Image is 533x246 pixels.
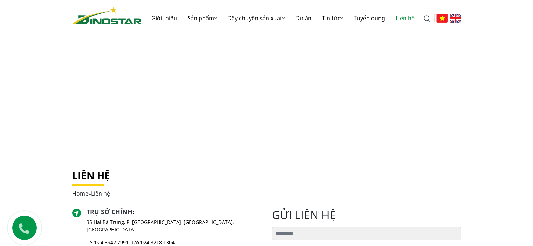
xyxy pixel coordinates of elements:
[72,209,81,218] img: directer
[390,7,420,29] a: Liên hệ
[87,208,132,216] a: Trụ sở chính
[436,14,448,23] img: Tiếng Việt
[87,218,261,233] p: 35 Hai Bà Trưng, P. [GEOGRAPHIC_DATA], [GEOGRAPHIC_DATA]. [GEOGRAPHIC_DATA]
[182,7,222,29] a: Sản phẩm
[450,14,461,23] img: English
[348,7,390,29] a: Tuyển dụng
[222,7,290,29] a: Dây chuyền sản xuất
[317,7,348,29] a: Tin tức
[290,7,317,29] a: Dự án
[146,7,182,29] a: Giới thiệu
[424,15,431,22] img: search
[72,170,461,182] h1: Liên hệ
[95,239,129,246] a: 024 3942 7991
[72,190,110,197] span: »
[87,239,261,246] p: Tel: - Fax:
[72,7,142,24] img: logo
[72,190,88,197] a: Home
[87,208,261,216] h2: :
[91,190,110,197] span: Liên hệ
[272,208,461,222] h2: gửi liên hệ
[141,239,175,246] a: 024 3218 1304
